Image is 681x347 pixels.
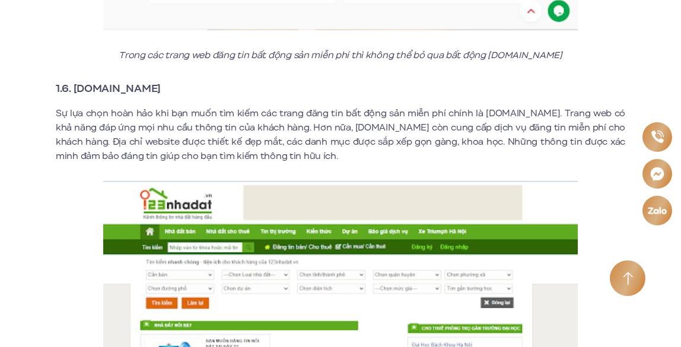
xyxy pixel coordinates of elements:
[651,130,664,144] img: Phone icon
[650,166,664,181] img: Messenger icon
[56,106,625,163] p: Sự lựa chọn hoàn hảo khi bạn muốn tìm kiếm các trang đăng tin bất động sản miễn phí chính là [DOM...
[119,49,562,62] em: Trong các trang web đăng tin bất động sản miễn phí thì không thể bỏ qua bất động [DOMAIN_NAME]
[56,81,161,96] strong: 1.6. [DOMAIN_NAME]
[623,272,633,285] img: Arrow icon
[647,206,667,214] img: Zalo icon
